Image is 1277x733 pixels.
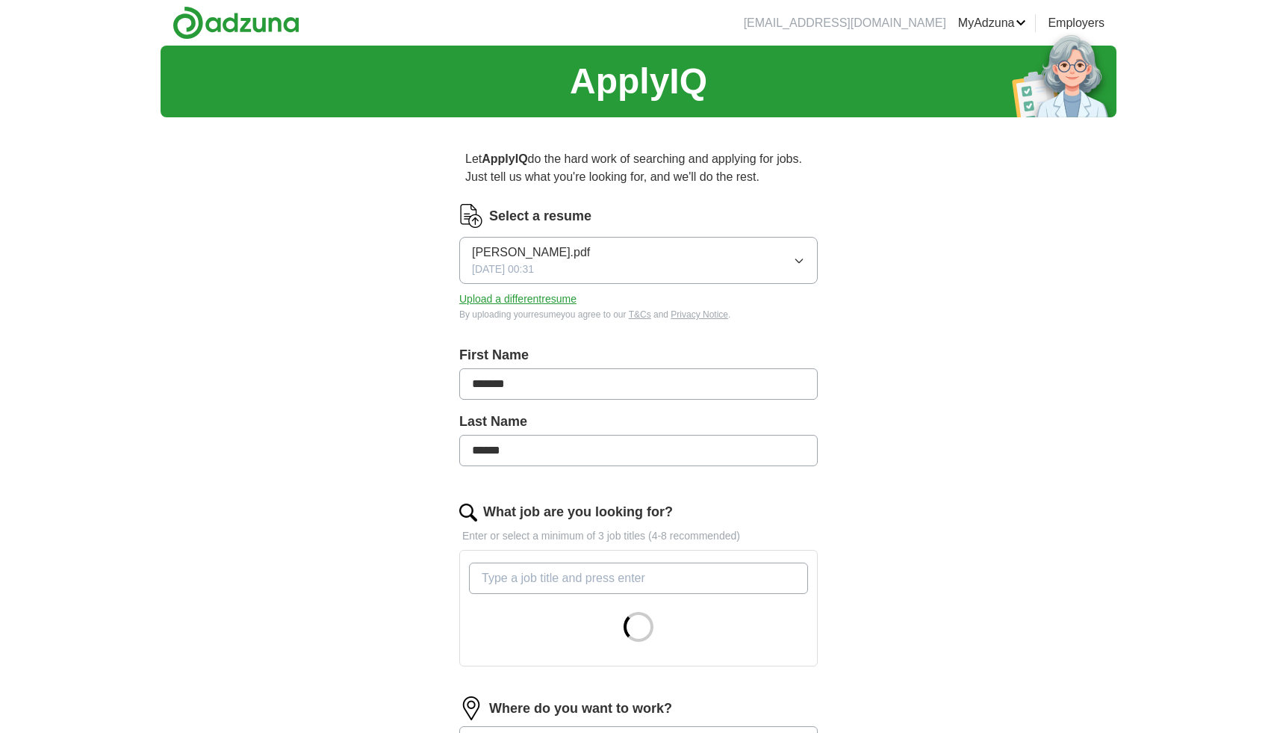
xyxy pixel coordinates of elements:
[459,696,483,720] img: location.png
[958,14,1027,32] a: MyAdzuna
[459,308,818,321] div: By uploading your resume you agree to our and .
[459,528,818,544] p: Enter or select a minimum of 3 job titles (4-8 recommended)
[459,291,577,307] button: Upload a differentresume
[459,144,818,192] p: Let do the hard work of searching and applying for jobs. Just tell us what you're looking for, an...
[459,412,818,432] label: Last Name
[1048,14,1104,32] a: Employers
[459,237,818,284] button: [PERSON_NAME].pdf[DATE] 00:31
[489,699,672,719] label: Where do you want to work?
[459,504,477,522] img: search.png
[489,206,591,226] label: Select a resume
[744,14,946,32] li: [EMAIL_ADDRESS][DOMAIN_NAME]
[472,244,590,262] span: [PERSON_NAME].pdf
[482,152,527,165] strong: ApplyIQ
[472,262,534,277] span: [DATE] 00:31
[483,502,673,522] label: What job are you looking for?
[459,345,818,365] label: First Name
[629,309,651,320] a: T&Cs
[459,204,483,228] img: CV Icon
[469,563,808,594] input: Type a job title and press enter
[570,55,707,108] h1: ApplyIQ
[671,309,728,320] a: Privacy Notice
[173,6,299,40] img: Adzuna logo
